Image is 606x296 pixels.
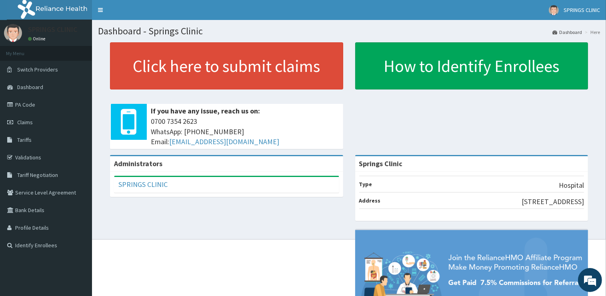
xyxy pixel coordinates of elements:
[28,26,77,33] p: SPRINGS CLINIC
[359,159,403,168] strong: Springs Clinic
[131,4,150,23] div: Minimize live chat window
[552,29,582,36] a: Dashboard
[110,42,343,89] a: Click here to submit claims
[46,94,110,175] span: We're online!
[359,181,372,188] b: Type
[17,171,58,179] span: Tariff Negotiation
[17,66,58,73] span: Switch Providers
[522,197,584,207] p: [STREET_ADDRESS]
[114,159,162,168] b: Administrators
[42,45,134,55] div: Chat with us now
[355,42,588,89] a: How to Identify Enrollees
[118,180,168,189] a: SPRINGS CLINIC
[17,119,33,126] span: Claims
[4,205,152,233] textarea: Type your message and hit 'Enter'
[549,5,559,15] img: User Image
[359,197,381,204] b: Address
[28,36,47,42] a: Online
[17,136,32,143] span: Tariffs
[15,40,32,60] img: d_794563401_company_1708531726252_794563401
[4,24,22,42] img: User Image
[17,83,43,91] span: Dashboard
[151,106,260,115] b: If you have any issue, reach us on:
[151,116,339,147] span: 0700 7354 2623 WhatsApp: [PHONE_NUMBER] Email:
[583,29,600,36] li: Here
[559,180,584,191] p: Hospital
[98,26,600,36] h1: Dashboard - Springs Clinic
[564,6,600,14] span: SPRINGS CLINIC
[169,137,279,146] a: [EMAIL_ADDRESS][DOMAIN_NAME]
